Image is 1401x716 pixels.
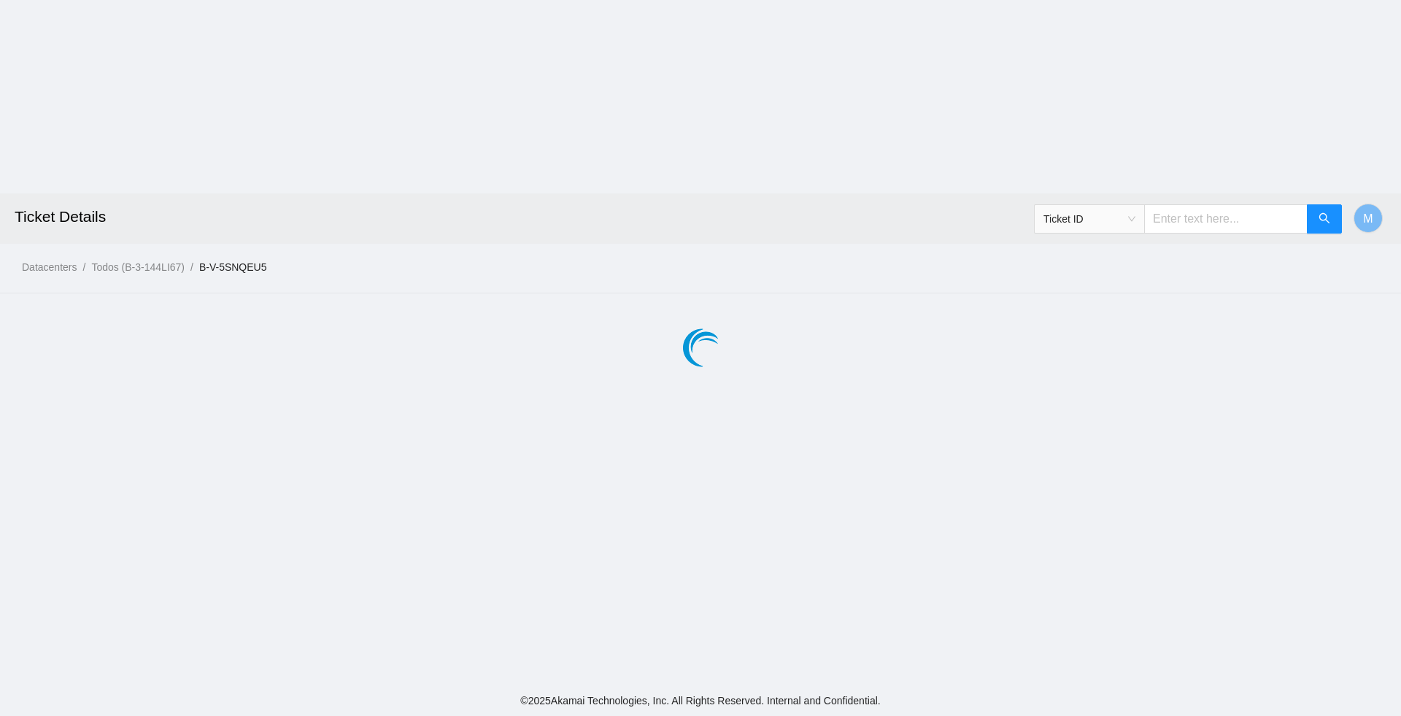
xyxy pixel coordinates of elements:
[1363,209,1373,228] span: M
[1144,204,1308,234] input: Enter text here...
[1354,204,1383,233] button: M
[82,261,85,273] span: /
[15,193,975,240] h2: Ticket Details
[199,261,267,273] a: B-V-5SNQEU5
[22,261,77,273] a: Datacenters
[1307,204,1342,234] button: search
[91,261,185,273] a: Todos (B-3-144LI67)
[1043,208,1135,230] span: Ticket ID
[190,261,193,273] span: /
[1319,212,1330,226] span: search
